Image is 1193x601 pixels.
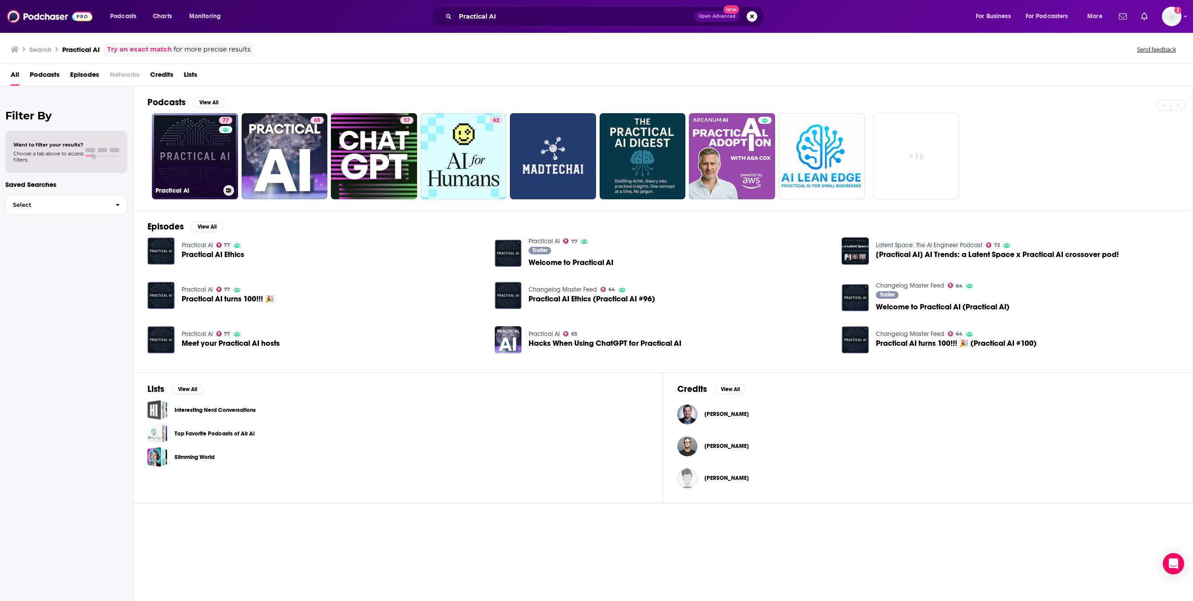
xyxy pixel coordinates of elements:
[147,237,175,265] img: Practical AI Ethics
[182,241,213,249] a: Practical AI
[5,180,127,189] p: Saved Searches
[529,237,560,245] a: Practical AI
[153,10,172,23] span: Charts
[223,116,229,125] span: 77
[182,340,280,347] a: Meet your Practical AI hosts
[30,67,60,86] a: Podcasts
[110,67,139,86] span: Networks
[600,287,615,292] a: 64
[948,331,962,336] a: 64
[216,287,231,292] a: 77
[150,67,173,86] a: Credits
[1137,9,1151,24] a: Show notifications dropdown
[1081,9,1113,24] button: open menu
[986,242,1000,248] a: 72
[529,330,560,338] a: Practical AI
[1115,9,1130,24] a: Show notifications dropdown
[193,97,225,108] button: View All
[704,443,749,450] span: [PERSON_NAME]
[224,243,230,247] span: 77
[182,286,213,293] a: Practical AI
[189,10,221,23] span: Monitoring
[1134,46,1179,53] button: Send feedback
[1163,553,1184,574] div: Open Intercom Messenger
[876,303,1010,311] a: Welcome to Practical AI (Practical AI)
[171,384,203,395] button: View All
[1020,9,1081,24] button: open menu
[147,423,167,443] a: Top Favorite Podcasts of Air Ai
[874,113,960,199] a: +1k
[571,332,577,336] span: 65
[104,9,148,24] button: open menu
[529,340,681,347] span: Hacks When Using ChatGPT for Practical AI
[1026,10,1068,23] span: For Podcasters
[152,113,238,199] a: 77Practical AI
[439,6,773,27] div: Search podcasts, credits, & more...
[147,97,186,108] h2: Podcasts
[224,332,230,336] span: 77
[400,117,414,124] a: 57
[842,326,869,353] a: Practical AI turns 100!!! 🎉 (Practical AI #100)
[695,11,740,22] button: Open AdvancedNew
[529,295,655,303] a: Practical AI Ethics (Practical AI #96)
[493,116,499,125] span: 62
[1162,7,1181,26] img: User Profile
[155,187,220,194] h3: Practical AI
[704,411,749,418] span: [PERSON_NAME]
[608,288,615,292] span: 64
[495,326,522,353] img: Hacks When Using ChatGPT for Practical AI
[182,295,274,303] a: Practical AI turns 100!!! 🎉
[183,9,232,24] button: open menu
[404,116,410,125] span: 57
[948,283,962,288] a: 64
[175,452,215,462] a: Slimming World
[563,331,577,336] a: 65
[677,432,1178,460] button: Daniel WhitenackDaniel Whitenack
[182,330,213,338] a: Practical AI
[147,384,164,395] h2: Lists
[495,240,522,267] a: Welcome to Practical AI
[70,67,99,86] a: Episodes
[563,238,577,244] a: 77
[224,288,230,292] span: 77
[147,447,167,467] span: Slimming World
[1162,7,1181,26] span: Logged in as kindrieri
[216,242,231,248] a: 77
[147,326,175,353] a: Meet your Practical AI hosts
[495,282,522,309] a: Practical AI Ethics (Practical AI #96)
[677,400,1178,428] button: Chris BensonChris Benson
[13,142,84,148] span: Want to filter your results?
[314,116,320,125] span: 65
[184,67,197,86] span: Lists
[182,251,244,258] a: Practical AI Ethics
[677,436,697,456] img: Daniel Whitenack
[704,474,749,482] a: Edward O'Connor
[331,113,417,199] a: 57
[677,384,707,395] h2: Credits
[62,45,100,54] h3: Practical AI
[677,404,697,424] img: Chris Benson
[529,259,613,266] a: Welcome to Practical AI
[876,251,1119,258] a: [Practical AI] AI Trends: a Latent Space x Practical AI crossover pod!
[677,384,746,395] a: CreditsView All
[242,113,328,199] a: 65
[29,45,52,54] h3: Search
[6,202,108,208] span: Select
[174,44,251,55] span: for more precise results
[11,67,19,86] a: All
[976,10,1011,23] span: For Business
[970,9,1022,24] button: open menu
[147,400,167,420] span: Interesting Nerd Conversations
[107,44,172,55] a: Try an exact match
[533,248,548,253] span: Trailer
[110,10,136,23] span: Podcasts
